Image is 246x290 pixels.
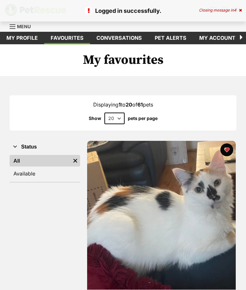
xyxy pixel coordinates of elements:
[89,116,101,121] span: Show
[148,32,193,44] a: Pet alerts
[17,24,31,29] span: Menu
[10,143,80,151] button: Status
[87,141,236,290] img: Willow
[93,101,153,108] span: Displaying to of pets
[90,32,148,44] a: conversations
[193,32,242,44] a: My account
[10,154,80,182] div: Status
[10,168,80,179] a: Available
[70,155,80,166] a: Remove filter
[44,32,90,44] a: Favourites
[10,20,35,32] a: Menu
[220,143,233,156] button: favourite
[10,155,70,166] a: All
[137,101,143,108] strong: 61
[126,101,132,108] strong: 20
[128,116,158,121] label: pets per page
[119,101,121,108] strong: 1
